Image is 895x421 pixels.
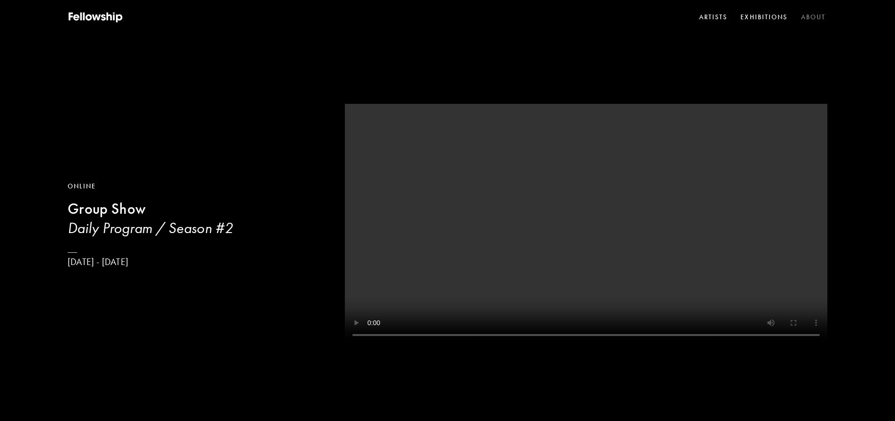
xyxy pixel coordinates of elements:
[68,181,233,268] a: OnlineGroup ShowDaily Program / Season #2[DATE] - [DATE]
[799,10,828,24] a: About
[739,10,789,24] a: Exhibitions
[68,256,233,268] p: [DATE] - [DATE]
[697,10,730,24] a: Artists
[68,200,146,218] b: Group Show
[68,181,233,192] div: Online
[68,218,233,237] h3: Daily Program / Season #2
